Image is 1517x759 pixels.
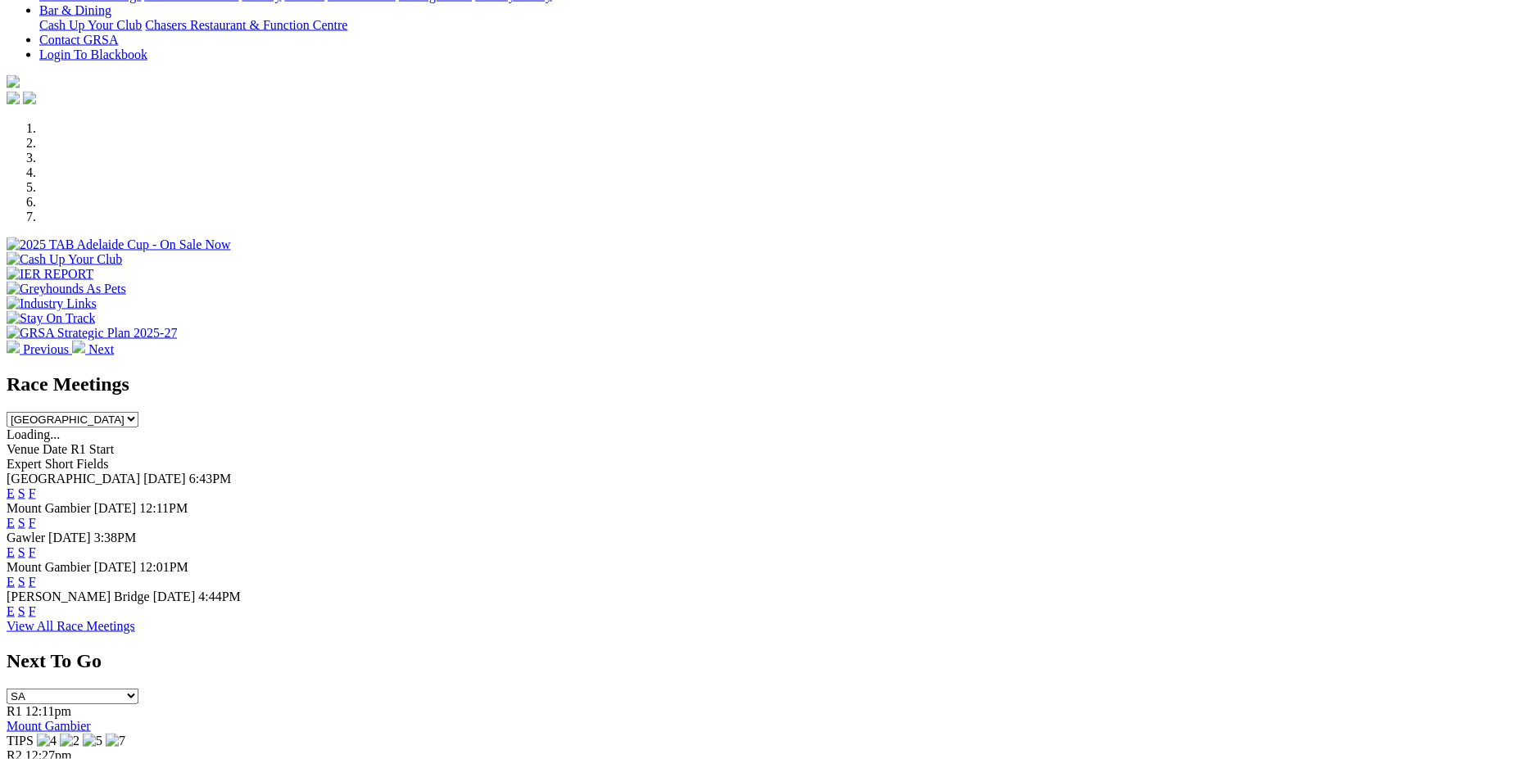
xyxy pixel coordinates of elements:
a: E [7,486,15,500]
a: F [29,604,36,618]
a: F [29,486,36,500]
a: S [18,545,25,559]
img: Industry Links [7,296,97,311]
span: Date [43,442,67,456]
a: Bar & Dining [39,3,111,17]
a: Contact GRSA [39,33,118,47]
span: Previous [23,342,69,356]
span: TIPS [7,734,34,748]
a: Mount Gambier [7,719,91,733]
span: [GEOGRAPHIC_DATA] [7,472,140,486]
a: Cash Up Your Club [39,18,142,32]
a: Previous [7,342,72,356]
span: Expert [7,457,42,471]
a: View All Race Meetings [7,619,135,633]
span: 12:11pm [25,704,71,718]
img: facebook.svg [7,92,20,105]
span: Short [45,457,74,471]
img: Greyhounds As Pets [7,282,126,296]
div: Bar & Dining [39,18,1510,33]
span: [PERSON_NAME] Bridge [7,590,150,603]
span: R1 Start [70,442,114,456]
img: IER REPORT [7,267,93,282]
span: Mount Gambier [7,560,91,574]
img: 2025 TAB Adelaide Cup - On Sale Now [7,237,231,252]
span: Gawler [7,531,45,544]
span: 12:01PM [139,560,188,574]
a: Next [72,342,114,356]
img: twitter.svg [23,92,36,105]
span: [DATE] [143,472,186,486]
a: Login To Blackbook [39,47,147,61]
span: [DATE] [153,590,196,603]
span: Venue [7,442,39,456]
img: 5 [83,734,102,748]
span: Loading... [7,427,60,441]
span: [DATE] [94,560,137,574]
span: 3:38PM [94,531,137,544]
img: chevron-right-pager-white.svg [72,341,85,354]
span: Fields [76,457,108,471]
span: Next [88,342,114,356]
span: 12:11PM [139,501,188,515]
img: logo-grsa-white.png [7,75,20,88]
img: chevron-left-pager-white.svg [7,341,20,354]
h2: Race Meetings [7,373,1510,395]
a: F [29,545,36,559]
a: F [29,575,36,589]
a: E [7,516,15,530]
span: [DATE] [48,531,91,544]
span: 4:44PM [198,590,241,603]
a: S [18,604,25,618]
span: 6:43PM [189,472,232,486]
span: R1 [7,704,22,718]
a: Chasers Restaurant & Function Centre [145,18,347,32]
img: 2 [60,734,79,748]
a: S [18,486,25,500]
img: 7 [106,734,125,748]
a: E [7,545,15,559]
a: F [29,516,36,530]
a: S [18,516,25,530]
img: 4 [37,734,57,748]
span: Mount Gambier [7,501,91,515]
a: S [18,575,25,589]
h2: Next To Go [7,650,1510,672]
span: [DATE] [94,501,137,515]
img: GRSA Strategic Plan 2025-27 [7,326,177,341]
a: E [7,604,15,618]
img: Stay On Track [7,311,95,326]
img: Cash Up Your Club [7,252,122,267]
a: E [7,575,15,589]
